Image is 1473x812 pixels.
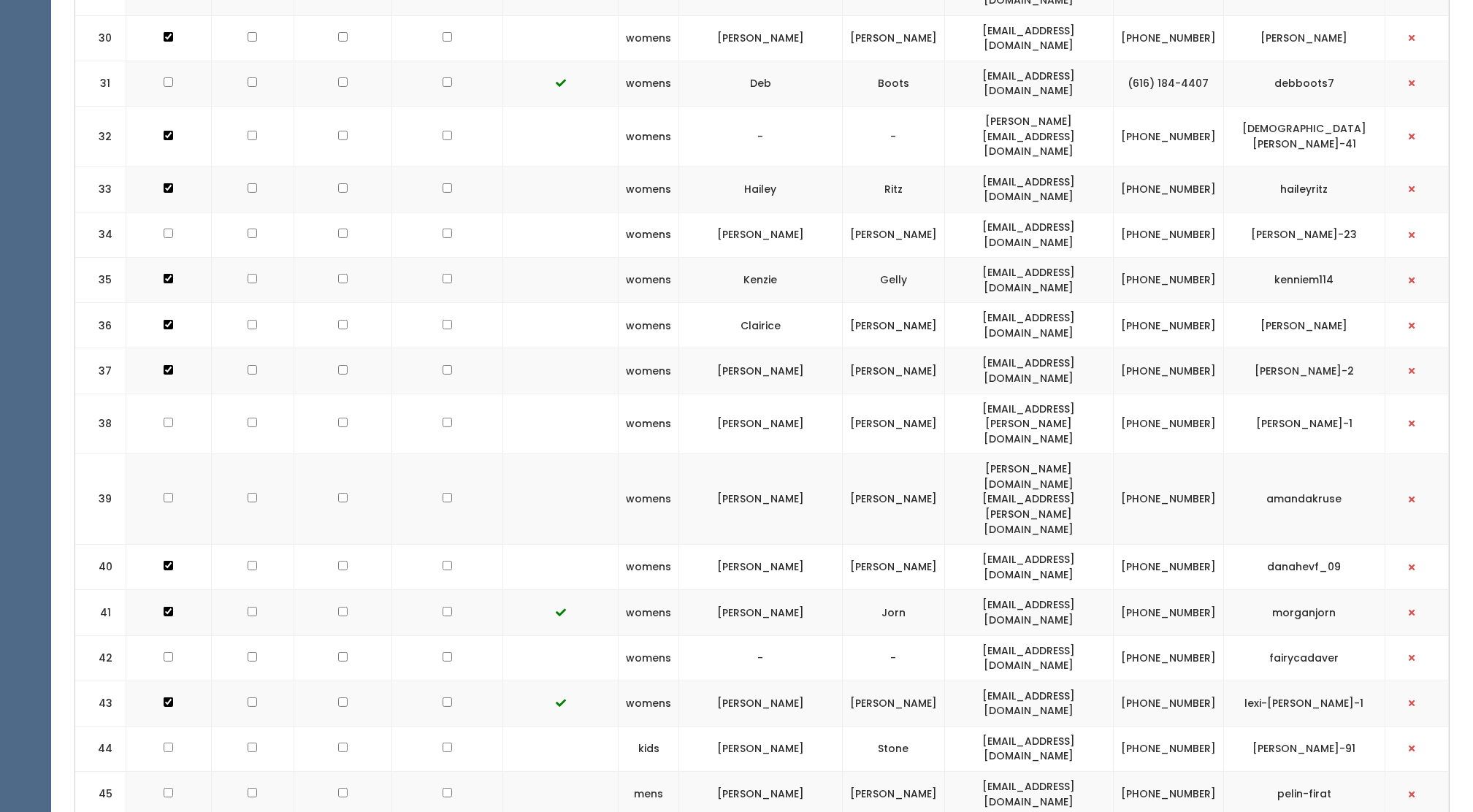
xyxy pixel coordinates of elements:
[842,681,944,726] td: [PERSON_NAME]
[679,348,842,394] td: [PERSON_NAME]
[1223,348,1385,394] td: [PERSON_NAME]-2
[1113,303,1223,348] td: [PHONE_NUMBER]
[1113,545,1223,590] td: [PHONE_NUMBER]
[619,590,679,635] td: womens
[944,348,1113,394] td: [EMAIL_ADDRESS][DOMAIN_NAME]
[679,212,842,257] td: [PERSON_NAME]
[1113,61,1223,106] td: (616) 184-4407
[679,454,842,545] td: [PERSON_NAME]
[944,61,1113,106] td: [EMAIL_ADDRESS][DOMAIN_NAME]
[1223,590,1385,635] td: morganjorn
[679,394,842,454] td: [PERSON_NAME]
[619,545,679,590] td: womens
[75,212,126,257] td: 34
[679,61,842,106] td: Deb
[842,166,944,212] td: Ritz
[619,348,679,394] td: womens
[842,590,944,635] td: Jorn
[944,258,1113,303] td: [EMAIL_ADDRESS][DOMAIN_NAME]
[75,454,126,545] td: 39
[944,681,1113,726] td: [EMAIL_ADDRESS][DOMAIN_NAME]
[1223,107,1385,167] td: [DEMOGRAPHIC_DATA][PERSON_NAME]-41
[679,681,842,726] td: [PERSON_NAME]
[842,258,944,303] td: Gelly
[619,107,679,167] td: womens
[1113,681,1223,726] td: [PHONE_NUMBER]
[842,212,944,257] td: [PERSON_NAME]
[679,545,842,590] td: [PERSON_NAME]
[944,212,1113,257] td: [EMAIL_ADDRESS][DOMAIN_NAME]
[679,107,842,167] td: -
[944,166,1113,212] td: [EMAIL_ADDRESS][DOMAIN_NAME]
[1223,166,1385,212] td: haileyritz
[1223,15,1385,61] td: [PERSON_NAME]
[1113,726,1223,771] td: [PHONE_NUMBER]
[75,15,126,61] td: 30
[842,107,944,167] td: -
[1223,394,1385,454] td: [PERSON_NAME]-1
[619,726,679,771] td: kids
[619,166,679,212] td: womens
[944,726,1113,771] td: [EMAIL_ADDRESS][DOMAIN_NAME]
[842,15,944,61] td: [PERSON_NAME]
[842,726,944,771] td: Stone
[619,258,679,303] td: womens
[842,61,944,106] td: Boots
[842,394,944,454] td: [PERSON_NAME]
[679,258,842,303] td: Kenzie
[1223,303,1385,348] td: [PERSON_NAME]
[1113,258,1223,303] td: [PHONE_NUMBER]
[1223,212,1385,257] td: [PERSON_NAME]-23
[679,15,842,61] td: [PERSON_NAME]
[1113,212,1223,257] td: [PHONE_NUMBER]
[75,348,126,394] td: 37
[842,348,944,394] td: [PERSON_NAME]
[944,107,1113,167] td: [PERSON_NAME][EMAIL_ADDRESS][DOMAIN_NAME]
[842,303,944,348] td: [PERSON_NAME]
[1223,61,1385,106] td: debboots7
[75,681,126,726] td: 43
[619,212,679,257] td: womens
[944,303,1113,348] td: [EMAIL_ADDRESS][DOMAIN_NAME]
[944,15,1113,61] td: [EMAIL_ADDRESS][DOMAIN_NAME]
[619,394,679,454] td: womens
[679,635,842,681] td: -
[75,590,126,635] td: 41
[1113,454,1223,545] td: [PHONE_NUMBER]
[619,681,679,726] td: womens
[842,454,944,545] td: [PERSON_NAME]
[75,258,126,303] td: 35
[75,61,126,106] td: 31
[1113,15,1223,61] td: [PHONE_NUMBER]
[1113,394,1223,454] td: [PHONE_NUMBER]
[1223,635,1385,681] td: fairycadaver
[1113,107,1223,167] td: [PHONE_NUMBER]
[619,303,679,348] td: womens
[679,590,842,635] td: [PERSON_NAME]
[75,166,126,212] td: 33
[619,454,679,545] td: womens
[75,394,126,454] td: 38
[944,545,1113,590] td: [EMAIL_ADDRESS][DOMAIN_NAME]
[944,635,1113,681] td: [EMAIL_ADDRESS][DOMAIN_NAME]
[619,635,679,681] td: womens
[1113,635,1223,681] td: [PHONE_NUMBER]
[1223,258,1385,303] td: kenniem114
[944,454,1113,545] td: [PERSON_NAME][DOMAIN_NAME][EMAIL_ADDRESS][PERSON_NAME][DOMAIN_NAME]
[75,635,126,681] td: 42
[1113,348,1223,394] td: [PHONE_NUMBER]
[679,726,842,771] td: [PERSON_NAME]
[619,15,679,61] td: womens
[944,590,1113,635] td: [EMAIL_ADDRESS][DOMAIN_NAME]
[1223,681,1385,726] td: lexi-[PERSON_NAME]-1
[679,166,842,212] td: Hailey
[1223,726,1385,771] td: [PERSON_NAME]-91
[75,545,126,590] td: 40
[944,394,1113,454] td: [EMAIL_ADDRESS][PERSON_NAME][DOMAIN_NAME]
[842,545,944,590] td: [PERSON_NAME]
[1113,590,1223,635] td: [PHONE_NUMBER]
[75,303,126,348] td: 36
[75,107,126,167] td: 32
[679,303,842,348] td: Clairice
[75,726,126,771] td: 44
